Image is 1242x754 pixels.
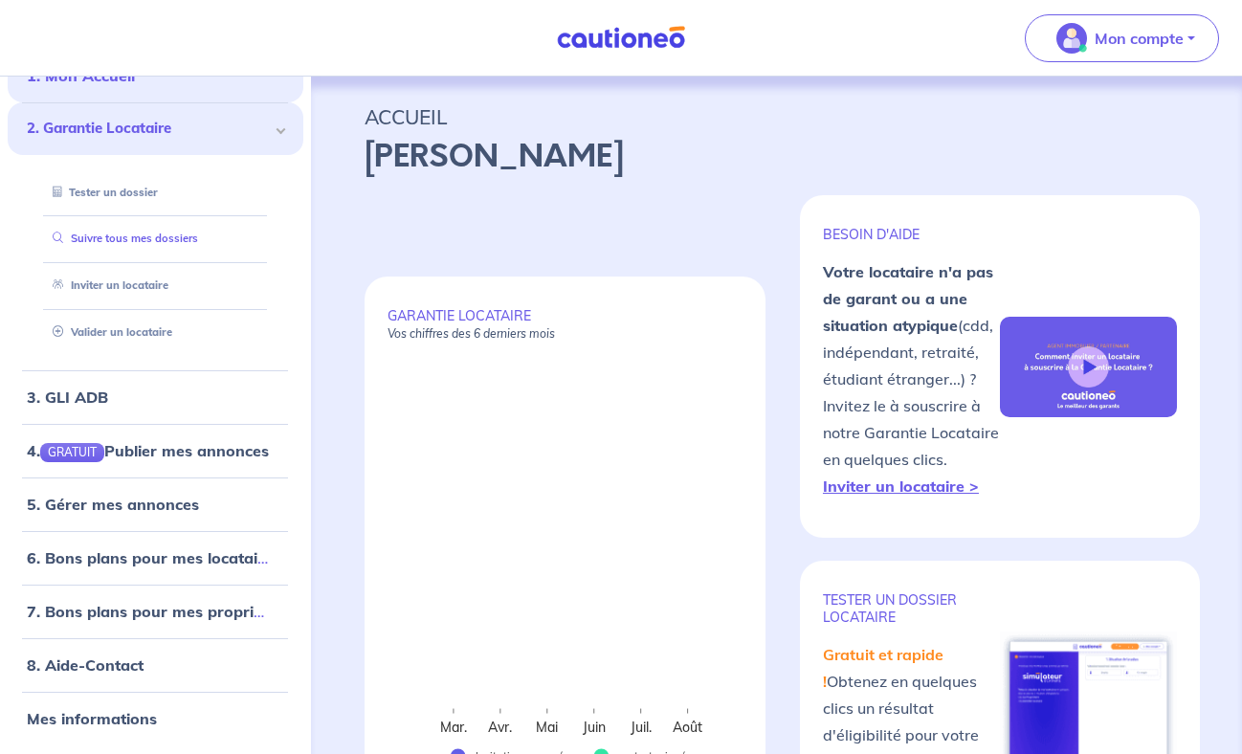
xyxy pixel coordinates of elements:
[823,591,1000,626] p: TESTER un dossier locataire
[673,719,702,736] text: Août
[27,709,157,728] a: Mes informations
[365,100,1189,134] p: ACCUEIL
[27,388,108,407] a: 3. GLI ADB
[823,477,979,496] a: Inviter un locataire >
[31,223,280,255] div: Suivre tous mes dossiers
[45,232,198,245] a: Suivre tous mes dossiers
[8,432,303,470] div: 4.GRATUITPublier mes annonces
[536,719,558,736] text: Mai
[45,186,158,199] a: Tester un dossier
[823,645,943,691] em: Gratuit et rapide !
[27,495,199,514] a: 5. Gérer mes annonces
[582,719,606,736] text: Juin
[8,102,303,155] div: 2. Garantie Locataire
[1025,14,1219,62] button: illu_account_valid_menu.svgMon compte
[823,226,1000,243] p: BESOIN D'AIDE
[823,262,993,335] strong: Votre locataire n'a pas de garant ou a une situation atypique
[1095,27,1184,50] p: Mon compte
[45,325,172,339] a: Valider un locataire
[388,307,743,342] p: GARANTIE LOCATAIRE
[8,539,303,577] div: 6. Bons plans pour mes locataires
[488,719,512,736] text: Avr.
[31,177,280,209] div: Tester un dossier
[31,317,280,348] div: Valider un locataire
[1000,317,1177,416] img: video-gli-new-none.jpg
[8,485,303,523] div: 5. Gérer mes annonces
[31,270,280,301] div: Inviter un locataire
[1056,23,1087,54] img: illu_account_valid_menu.svg
[823,258,1000,499] p: (cdd, indépendant, retraité, étudiant étranger...) ? Invitez le à souscrire à notre Garantie Loca...
[8,646,303,684] div: 8. Aide-Contact
[8,592,303,631] div: 7. Bons plans pour mes propriétaires
[27,602,304,621] a: 7. Bons plans pour mes propriétaires
[27,548,280,567] a: 6. Bons plans pour mes locataires
[630,719,652,736] text: Juil.
[27,118,270,140] span: 2. Garantie Locataire
[388,326,555,341] em: Vos chiffres des 6 derniers mois
[27,441,269,460] a: 4.GRATUITPublier mes annonces
[27,66,135,85] a: 1. Mon Accueil
[440,719,467,736] text: Mar.
[365,134,1189,180] p: [PERSON_NAME]
[8,378,303,416] div: 3. GLI ADB
[549,26,693,50] img: Cautioneo
[27,655,144,675] a: 8. Aide-Contact
[8,699,303,738] div: Mes informations
[45,278,168,292] a: Inviter un locataire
